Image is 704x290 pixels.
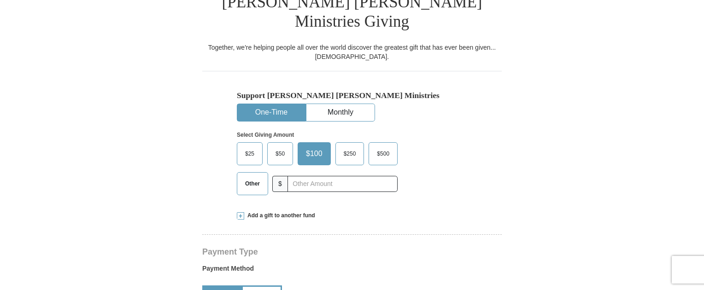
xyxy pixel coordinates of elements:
[202,264,502,278] label: Payment Method
[287,176,398,192] input: Other Amount
[301,147,327,161] span: $100
[202,248,502,255] h4: Payment Type
[241,177,264,191] span: Other
[272,176,288,192] span: $
[237,132,294,138] strong: Select Giving Amount
[202,43,502,61] div: Together, we're helping people all over the world discover the greatest gift that has ever been g...
[237,104,305,121] button: One-Time
[244,212,315,220] span: Add a gift to another fund
[237,91,467,100] h5: Support [PERSON_NAME] [PERSON_NAME] Ministries
[241,147,259,161] span: $25
[372,147,394,161] span: $500
[271,147,289,161] span: $50
[339,147,361,161] span: $250
[306,104,375,121] button: Monthly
